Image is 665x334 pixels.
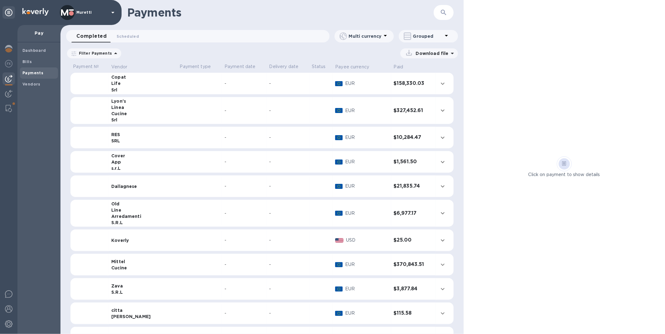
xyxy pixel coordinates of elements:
[345,286,388,292] p: EUR
[127,6,388,19] h1: Payments
[528,171,600,178] p: Click on payment to show details
[111,207,175,213] div: Line
[22,59,32,64] b: Bills
[111,74,175,80] div: Copat
[269,107,307,114] div: -
[111,131,175,138] div: RES
[438,79,447,88] button: expand row
[335,64,369,70] p: Payee currency
[111,237,175,243] div: Koverly
[438,284,447,294] button: expand row
[111,104,175,111] div: Linea
[22,82,41,86] b: Vendors
[5,60,12,67] img: Foreign exchange
[438,260,447,269] button: expand row
[224,80,264,87] div: -
[224,210,264,217] div: -
[438,236,447,245] button: expand row
[269,63,307,70] p: Delivery date
[269,80,307,87] div: -
[22,48,46,53] b: Dashboard
[111,80,175,86] div: Life
[22,30,55,36] p: Pay
[269,286,307,292] div: -
[224,183,264,189] div: -
[394,237,433,243] h3: $25.00
[111,64,127,70] p: Vendor
[349,33,382,39] p: Multi currency
[111,219,175,226] div: S.R.L
[269,237,307,243] div: -
[111,153,175,159] div: Cover
[224,134,264,141] div: -
[111,138,175,144] div: SRL
[438,182,447,191] button: expand row
[117,33,139,40] span: Scheduled
[312,63,330,70] p: Status
[224,310,264,317] div: -
[413,33,443,39] p: Grouped
[111,183,175,189] div: Dallagnese
[111,258,175,265] div: Mittel
[111,117,175,123] div: Srl
[269,134,307,141] div: -
[345,310,388,317] p: EUR
[269,310,307,317] div: -
[394,310,433,316] h3: $115.58
[111,98,175,104] div: Lyon's
[111,313,175,320] div: [PERSON_NAME]
[438,157,447,167] button: expand row
[111,165,175,171] div: s.r.L
[269,159,307,165] div: -
[346,237,389,243] p: USD
[224,261,264,268] div: -
[345,134,388,141] p: EUR
[111,265,175,271] div: Cucine
[111,159,175,165] div: App
[394,81,433,86] h3: $158,330.03
[180,63,219,70] p: Payment type
[394,262,433,268] h3: $370,843.51
[111,87,175,93] div: Srl
[269,183,307,189] div: -
[345,210,388,217] p: EUR
[394,64,403,70] p: Paid
[345,80,388,87] p: EUR
[345,159,388,165] p: EUR
[394,286,433,292] h3: $3,877.84
[111,289,175,295] div: S.R.L
[111,213,175,219] div: Arredamenti
[345,107,388,114] p: EUR
[438,133,447,142] button: expand row
[224,159,264,165] div: -
[394,135,433,140] h3: $10,284.47
[111,201,175,207] div: Old
[111,283,175,289] div: Zava
[394,159,433,165] h3: $1,561.50
[345,183,388,189] p: EUR
[345,261,388,268] p: EUR
[224,107,264,114] div: -
[22,8,49,16] img: Logo
[394,64,412,70] span: Paid
[394,108,433,114] h3: $327,452.61
[76,32,107,41] span: Completed
[111,307,175,313] div: citta
[22,71,43,75] b: Payments
[269,210,307,217] div: -
[394,210,433,216] h3: $6,977.17
[335,64,377,70] span: Payee currency
[224,63,264,70] p: Payment date
[438,106,447,115] button: expand row
[224,286,264,292] div: -
[438,309,447,318] button: expand row
[76,51,112,56] p: Filter Payments
[413,50,449,56] p: Download file
[438,209,447,218] button: expand row
[224,237,264,243] div: -
[76,10,108,15] p: Muretti
[73,63,106,70] p: Payment №
[335,238,344,243] img: USD
[111,64,135,70] span: Vendor
[111,111,175,117] div: Cucine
